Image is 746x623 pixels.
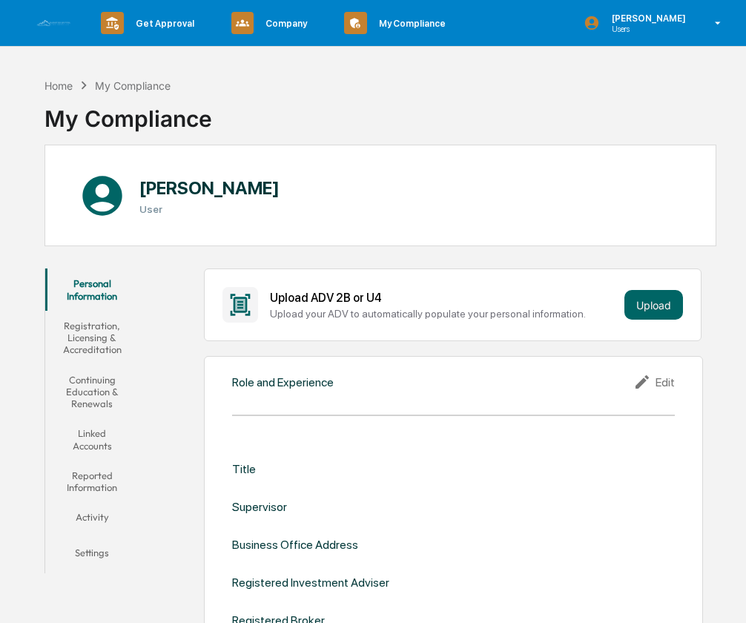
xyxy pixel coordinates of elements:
p: [PERSON_NAME] [600,13,693,24]
button: Reported Information [45,461,139,503]
div: Role and Experience [232,375,334,389]
p: Company [254,18,314,29]
button: Activity [45,502,139,538]
p: My Compliance [367,18,453,29]
h3: User [139,203,280,215]
p: Users [600,24,693,34]
div: Registered Investment Adviser [232,576,389,590]
img: logo [36,19,71,27]
div: Home [44,79,73,92]
button: Personal Information [45,268,139,311]
div: My Compliance [44,93,212,132]
button: Continuing Education & Renewals [45,365,139,419]
button: Registration, Licensing & Accreditation [45,311,139,365]
button: Upload [624,290,683,320]
div: My Compliance [95,79,171,92]
button: Settings [45,538,139,573]
div: secondary tabs example [45,268,139,573]
button: Linked Accounts [45,418,139,461]
div: Business Office Address [232,538,358,552]
div: Edit [633,373,675,391]
div: Title [232,462,256,476]
div: Upload your ADV to automatically populate your personal information. [270,308,618,320]
p: Get Approval [124,18,202,29]
div: Upload ADV 2B or U4 [270,291,618,305]
div: Supervisor [232,500,287,514]
h1: [PERSON_NAME] [139,177,280,199]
